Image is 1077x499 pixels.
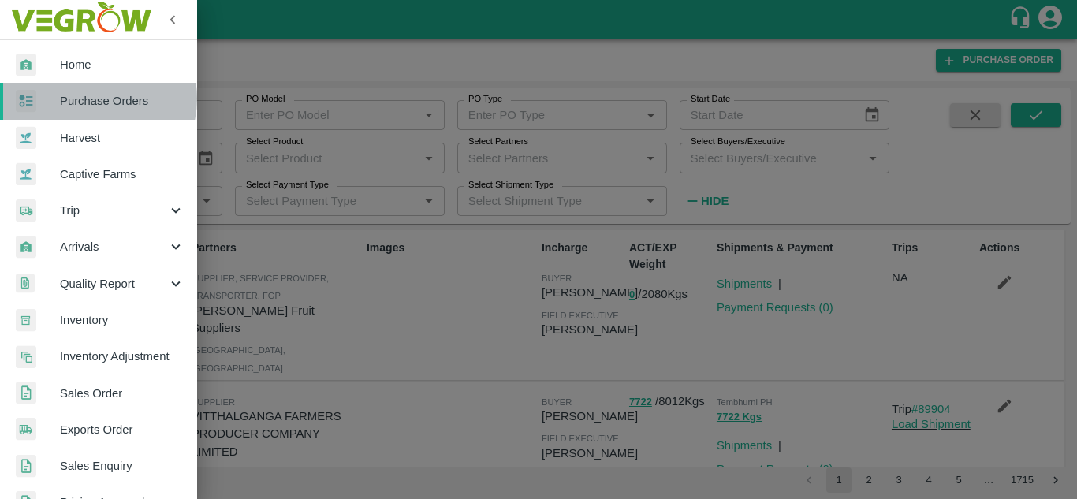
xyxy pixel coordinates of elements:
[60,129,184,147] span: Harvest
[60,385,184,402] span: Sales Order
[16,345,36,368] img: inventory
[16,382,36,404] img: sales
[60,311,184,329] span: Inventory
[60,56,184,73] span: Home
[16,236,36,259] img: whArrival
[16,418,36,441] img: shipments
[16,455,36,478] img: sales
[60,202,167,219] span: Trip
[16,162,36,186] img: harvest
[16,126,36,150] img: harvest
[16,54,36,76] img: whArrival
[60,166,184,183] span: Captive Farms
[16,90,36,113] img: reciept
[60,348,184,365] span: Inventory Adjustment
[16,309,36,332] img: whInventory
[60,238,167,255] span: Arrivals
[60,275,167,292] span: Quality Report
[60,92,184,110] span: Purchase Orders
[16,199,36,222] img: delivery
[60,457,184,475] span: Sales Enquiry
[16,274,35,293] img: qualityReport
[60,421,184,438] span: Exports Order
